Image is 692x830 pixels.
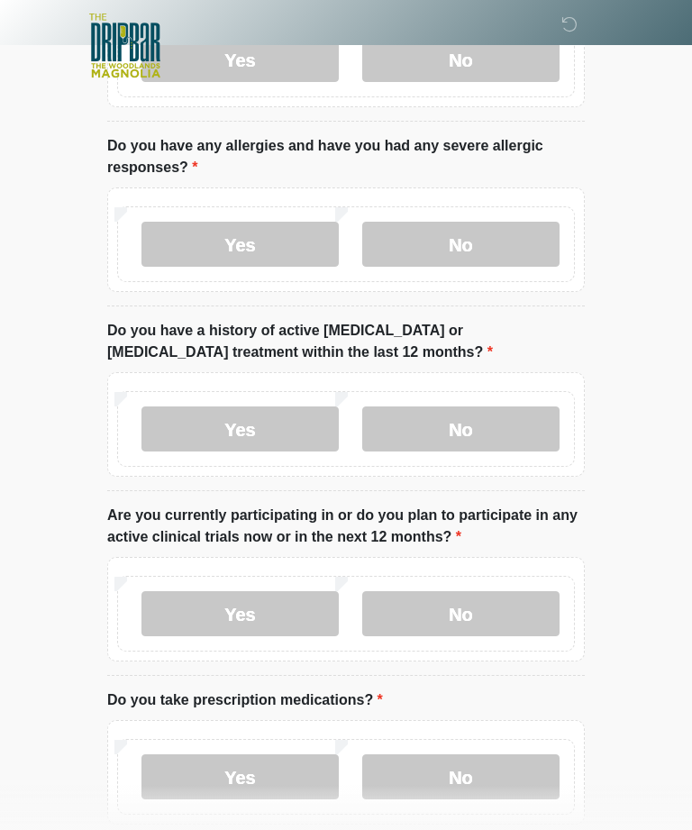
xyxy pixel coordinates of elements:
[107,320,585,363] label: Do you have a history of active [MEDICAL_DATA] or [MEDICAL_DATA] treatment within the last 12 mon...
[362,222,560,267] label: No
[362,406,560,451] label: No
[141,406,339,451] label: Yes
[362,754,560,799] label: No
[107,135,585,178] label: Do you have any allergies and have you had any severe allergic responses?
[107,689,383,711] label: Do you take prescription medications?
[141,222,339,267] label: Yes
[89,14,160,79] img: The DripBar - Magnolia Logo
[141,754,339,799] label: Yes
[107,505,585,548] label: Are you currently participating in or do you plan to participate in any active clinical trials no...
[141,591,339,636] label: Yes
[362,591,560,636] label: No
